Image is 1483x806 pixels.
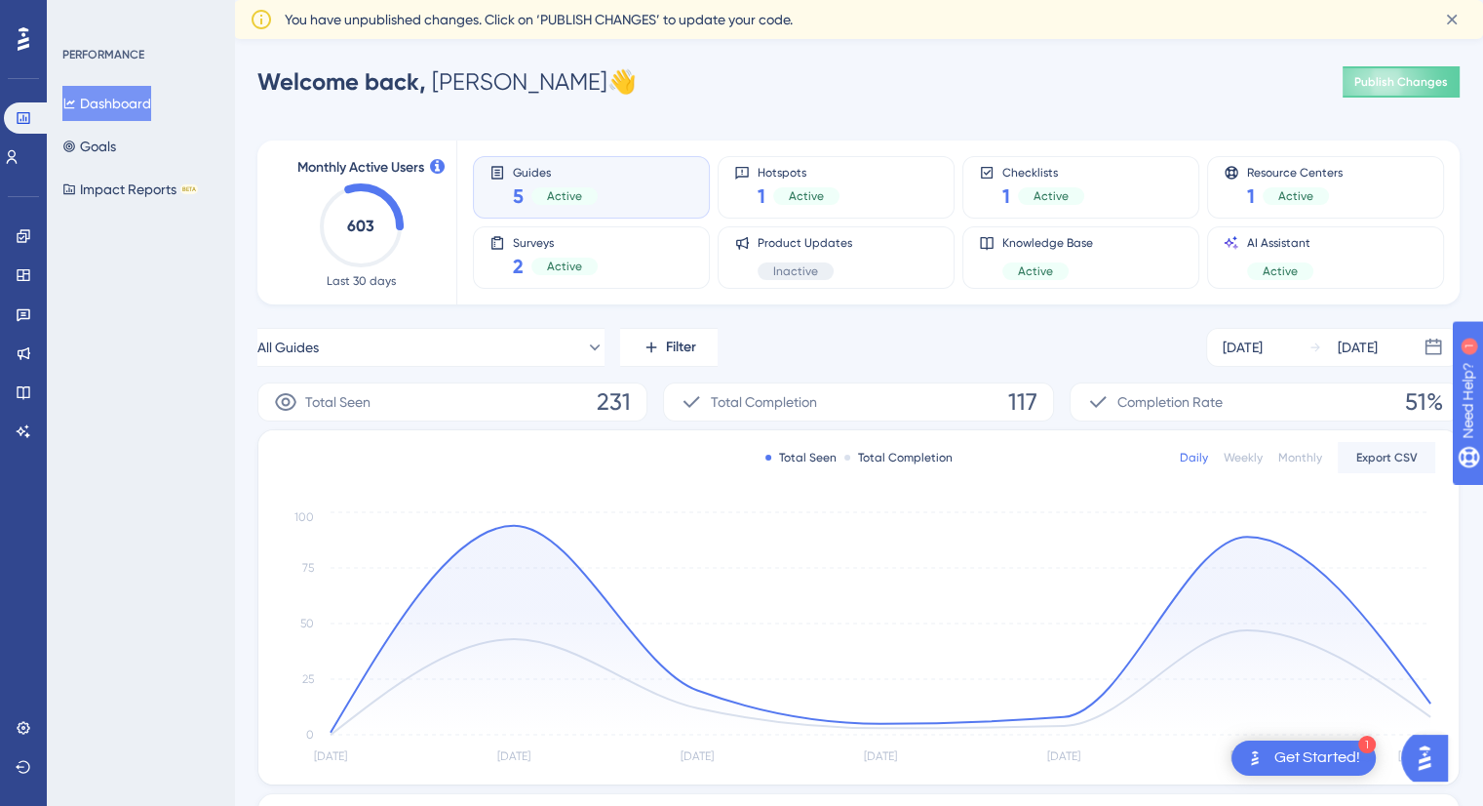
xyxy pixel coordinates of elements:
[306,728,314,742] tspan: 0
[1278,450,1322,465] div: Monthly
[314,749,347,763] tspan: [DATE]
[62,172,198,207] button: Impact ReportsBETA
[300,617,314,630] tspan: 50
[513,253,524,280] span: 2
[1247,235,1313,251] span: AI Assistant
[257,66,637,98] div: [PERSON_NAME] 👋
[1002,182,1010,210] span: 1
[1231,741,1376,776] div: Open Get Started! checklist, remaining modules: 1
[1230,749,1264,763] tspan: [DATE]
[1338,442,1435,473] button: Export CSV
[1343,66,1460,98] button: Publish Changes
[773,263,818,279] span: Inactive
[62,86,151,121] button: Dashboard
[257,328,605,367] button: All Guides
[864,749,897,763] tspan: [DATE]
[1356,450,1418,465] span: Export CSV
[1398,749,1431,763] tspan: [DATE]
[294,509,314,523] tspan: 100
[327,273,396,289] span: Last 30 days
[347,217,374,235] text: 603
[597,386,631,418] span: 231
[1117,390,1223,414] span: Completion Rate
[1224,450,1263,465] div: Weekly
[758,235,852,251] span: Product Updates
[547,259,582,274] span: Active
[257,336,319,359] span: All Guides
[1401,729,1460,787] iframe: UserGuiding AI Assistant Launcher
[180,184,198,194] div: BETA
[1018,263,1053,279] span: Active
[285,8,793,31] span: You have unpublished changes. Click on ‘PUBLISH CHANGES’ to update your code.
[1354,74,1448,90] span: Publish Changes
[1223,336,1263,359] div: [DATE]
[1247,182,1255,210] span: 1
[765,450,837,465] div: Total Seen
[1034,188,1069,204] span: Active
[681,749,714,763] tspan: [DATE]
[1002,165,1084,179] span: Checklists
[1180,450,1208,465] div: Daily
[620,328,718,367] button: Filter
[513,165,598,179] span: Guides
[1002,235,1093,251] span: Knowledge Base
[62,129,116,164] button: Goals
[257,67,426,96] span: Welcome back,
[844,450,953,465] div: Total Completion
[1047,749,1080,763] tspan: [DATE]
[302,672,314,686] tspan: 25
[1008,386,1037,418] span: 117
[1243,746,1267,770] img: launcher-image-alternative-text
[297,156,424,180] span: Monthly Active Users
[758,182,765,210] span: 1
[666,336,696,359] span: Filter
[1338,336,1378,359] div: [DATE]
[1263,263,1298,279] span: Active
[1247,165,1343,179] span: Resource Centers
[1274,747,1360,769] div: Get Started!
[497,749,530,763] tspan: [DATE]
[305,390,371,414] span: Total Seen
[547,188,582,204] span: Active
[711,390,817,414] span: Total Completion
[513,182,524,210] span: 5
[302,561,314,575] tspan: 75
[1358,736,1376,753] div: 1
[1405,386,1443,418] span: 51%
[136,10,141,25] div: 1
[513,235,598,249] span: Surveys
[758,165,839,179] span: Hotspots
[1278,188,1313,204] span: Active
[789,188,824,204] span: Active
[46,5,122,28] span: Need Help?
[62,47,144,62] div: PERFORMANCE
